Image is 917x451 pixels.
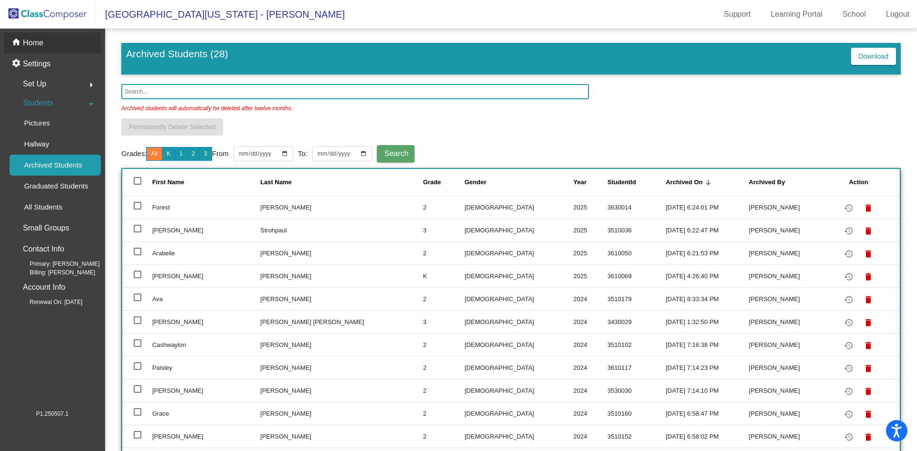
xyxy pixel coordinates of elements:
td: K [423,264,465,287]
div: First Name [152,178,184,187]
td: [DATE] 8:33:34 PM [666,287,749,310]
p: Hallway [24,138,49,150]
td: 3 [423,310,465,333]
td: Grace [152,402,260,425]
td: Forest [152,196,260,219]
mat-icon: restore [843,431,854,443]
p: Home [23,37,43,49]
span: Renewal On: [DATE] [14,298,82,306]
mat-icon: restore [843,409,854,420]
td: [PERSON_NAME] [749,310,829,333]
td: [DEMOGRAPHIC_DATA] [465,356,574,379]
td: [DATE] 1:32:50 PM [666,310,749,333]
td: Cashwaylon [152,333,260,356]
mat-icon: arrow_right [85,79,97,91]
span: Set Up [23,77,46,91]
mat-icon: delete [863,409,874,420]
td: [PERSON_NAME] [749,333,829,356]
mat-icon: restore [843,294,854,305]
td: 2024 [574,333,608,356]
td: 2024 [574,287,608,310]
td: [DEMOGRAPHIC_DATA] [465,425,574,448]
td: [PERSON_NAME] [152,310,260,333]
p: Small Groups [23,221,69,235]
td: 2024 [574,356,608,379]
div: Archived By [749,178,829,187]
p: Archived Students [24,159,82,171]
div: Archived On [666,178,703,187]
td: [PERSON_NAME] [749,379,829,402]
td: [PERSON_NAME] [749,287,829,310]
mat-icon: delete [863,431,874,443]
p: Pictures [24,117,50,129]
span: Search [384,149,409,157]
a: School [835,7,874,22]
td: [PERSON_NAME] [749,425,829,448]
a: From [212,148,229,159]
button: 3 [199,147,212,161]
td: 3610050 [608,241,666,264]
p: Graduated Students [24,180,88,192]
button: 1 [175,147,188,161]
div: Grade [423,178,465,187]
td: [PERSON_NAME] [260,379,423,402]
mat-icon: restore [843,317,854,328]
td: [DEMOGRAPHIC_DATA] [465,310,574,333]
td: [DEMOGRAPHIC_DATA] [465,196,574,219]
td: [DEMOGRAPHIC_DATA] [465,402,574,425]
td: 2 [423,402,465,425]
mat-icon: restore [843,225,854,237]
div: First Name [152,178,260,187]
td: 3610069 [608,264,666,287]
td: [DEMOGRAPHIC_DATA] [465,379,574,402]
td: [DATE] 7:14:23 PM [666,356,749,379]
p: Contact Info [23,242,64,256]
div: StudentId [608,178,666,187]
td: [PERSON_NAME] [749,241,829,264]
mat-icon: delete [863,363,874,374]
div: Grade [423,178,441,187]
td: [DEMOGRAPHIC_DATA] [465,264,574,287]
td: [PERSON_NAME] [749,264,829,287]
a: Learning Portal [763,7,831,22]
button: K [162,147,175,161]
td: 2025 [574,196,608,219]
a: Support [716,7,758,22]
td: 2024 [574,310,608,333]
td: [PERSON_NAME] [152,219,260,241]
td: [PERSON_NAME] [152,264,260,287]
th: Action [829,169,900,196]
div: Year [574,178,608,187]
a: To: [298,148,308,159]
mat-icon: delete [863,294,874,305]
td: [DATE] 6:58:02 PM [666,425,749,448]
td: 2 [423,333,465,356]
td: [DEMOGRAPHIC_DATA] [465,287,574,310]
td: 2024 [574,379,608,402]
mat-icon: delete [863,386,874,397]
h3: Archived Students (28) [126,48,228,67]
td: [DATE] 7:14:10 PM [666,379,749,402]
div: Archived On [666,178,749,187]
td: 3510160 [608,402,666,425]
td: [PERSON_NAME] [260,241,423,264]
td: [DATE] 6:21:53 PM [666,241,749,264]
div: Last Name [260,178,292,187]
td: [PERSON_NAME] [749,196,829,219]
td: [PERSON_NAME] [749,402,829,425]
a: Logout [878,7,917,22]
mat-icon: delete [863,248,874,260]
td: 2 [423,241,465,264]
td: Strohpaul [260,219,423,241]
span: Billing: [PERSON_NAME] [14,268,95,277]
td: 2024 [574,425,608,448]
td: [PERSON_NAME] [260,425,423,448]
td: 3 [423,219,465,241]
mat-icon: home [11,37,23,49]
td: 3510036 [608,219,666,241]
td: Paisley [152,356,260,379]
td: [DEMOGRAPHIC_DATA] [465,219,574,241]
td: [DATE] 7:16:38 PM [666,333,749,356]
span: Students [23,96,53,110]
span: Download [859,52,888,60]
